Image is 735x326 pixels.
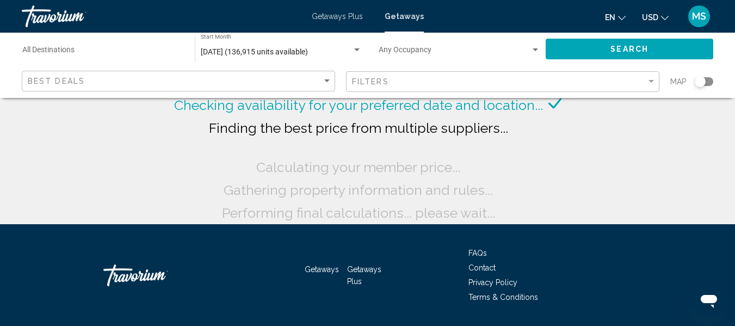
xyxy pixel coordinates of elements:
a: Getaways [385,12,424,21]
button: User Menu [685,5,713,28]
button: Change currency [642,9,669,25]
a: Contact [468,263,496,272]
mat-select: Sort by [28,77,332,86]
button: Filter [346,71,659,93]
span: en [605,13,615,22]
span: MS [692,11,706,22]
span: [DATE] (136,915 units available) [201,47,308,56]
a: Terms & Conditions [468,293,538,302]
a: Privacy Policy [468,278,517,287]
span: Finding the best price from multiple suppliers... [209,120,508,136]
span: Gathering property information and rules... [224,182,493,198]
button: Search [546,39,713,59]
iframe: Button to launch messaging window [691,282,726,317]
span: Search [610,45,648,54]
a: Getaways Plus [312,12,363,21]
a: Travorium [22,5,301,27]
span: Map [670,74,687,89]
button: Change language [605,9,626,25]
span: Best Deals [28,77,85,85]
a: Travorium [103,259,212,292]
a: Getaways [305,265,339,274]
a: Getaways Plus [347,265,381,286]
span: Performing final calculations... please wait... [222,205,495,221]
span: USD [642,13,658,22]
span: Calculating your member price... [256,159,460,175]
span: Filters [352,77,389,86]
span: Checking availability for your preferred date and location... [174,97,543,113]
a: FAQs [468,249,487,257]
